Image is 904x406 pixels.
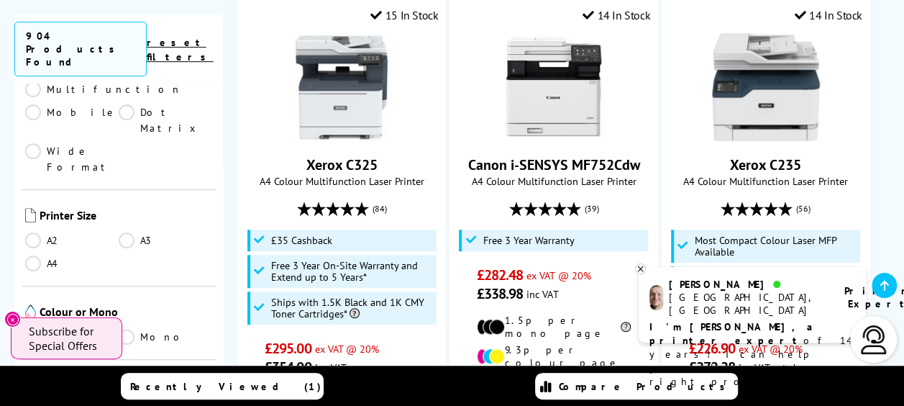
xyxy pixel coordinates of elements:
[370,8,438,22] div: 15 In Stock
[373,195,387,222] span: (84)
[25,256,119,271] a: A4
[271,297,433,320] span: Ships with 1.5K Black and 1K CMY Toner Cartridges*
[526,269,590,282] span: ex VAT @ 20%
[483,235,574,246] span: Free 3 Year Warranty
[500,33,608,141] img: Canon i-SENSYS MF752Cdw
[25,208,36,222] img: Printer Size
[265,358,311,376] span: £354.00
[859,325,888,354] img: user-headset-light.svg
[306,155,378,174] a: Xerox C325
[315,361,347,374] span: inc VAT
[271,260,433,283] span: Free 3 Year On-Site Warranty and Extend up to 5 Years*
[583,8,650,22] div: 14 In Stock
[712,33,820,141] img: Xerox C235
[119,329,212,345] a: Mono
[119,104,212,136] a: Dot Matrix
[584,195,598,222] span: (39)
[288,33,396,141] img: Xerox C325
[130,380,321,393] span: Recently Viewed (1)
[649,320,855,389] p: of 14 years! I can help you choose the right product
[712,130,820,144] a: Xerox C235
[559,380,733,393] span: Compare Products
[271,235,332,246] span: £35 Cashback
[670,174,862,188] span: A4 Colour Multifunction Laser Printer
[526,287,558,301] span: inc VAT
[265,339,311,358] span: £295.00
[245,174,438,188] span: A4 Colour Multifunction Laser Printer
[649,320,817,347] b: I'm [PERSON_NAME], a printer expert
[288,130,396,144] a: Xerox C325
[649,285,663,310] img: ashley-livechat.png
[40,304,212,322] span: Colour or Mono
[14,22,147,76] span: 904 Products Found
[730,155,801,174] a: Xerox C235
[477,343,631,369] li: 9.3p per colour page
[796,195,811,222] span: (56)
[477,266,524,284] span: £282.48
[25,233,119,248] a: A2
[695,235,857,258] span: Most Compact Colour Laser MFP Available
[121,373,324,400] a: Recently Viewed (1)
[535,373,738,400] a: Compare Products
[25,81,182,97] a: Multifunction
[25,143,119,175] a: Wide Format
[40,208,212,225] span: Printer Size
[477,284,524,303] span: £338.98
[25,304,36,319] img: Colour or Mono
[4,311,21,328] button: Close
[315,342,379,356] span: ex VAT @ 20%
[669,278,826,291] div: [PERSON_NAME]
[467,155,639,174] a: Canon i-SENSYS MF752Cdw
[119,233,212,248] a: A3
[669,291,826,317] div: [GEOGRAPHIC_DATA], [GEOGRAPHIC_DATA]
[147,36,214,63] a: reset filters
[25,104,119,136] a: Mobile
[500,130,608,144] a: Canon i-SENSYS MF752Cdw
[477,314,631,340] li: 1.5p per mono page
[457,174,650,188] span: A4 Colour Multifunction Laser Printer
[29,324,108,353] span: Subscribe for Special Offers
[795,8,862,22] div: 14 In Stock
